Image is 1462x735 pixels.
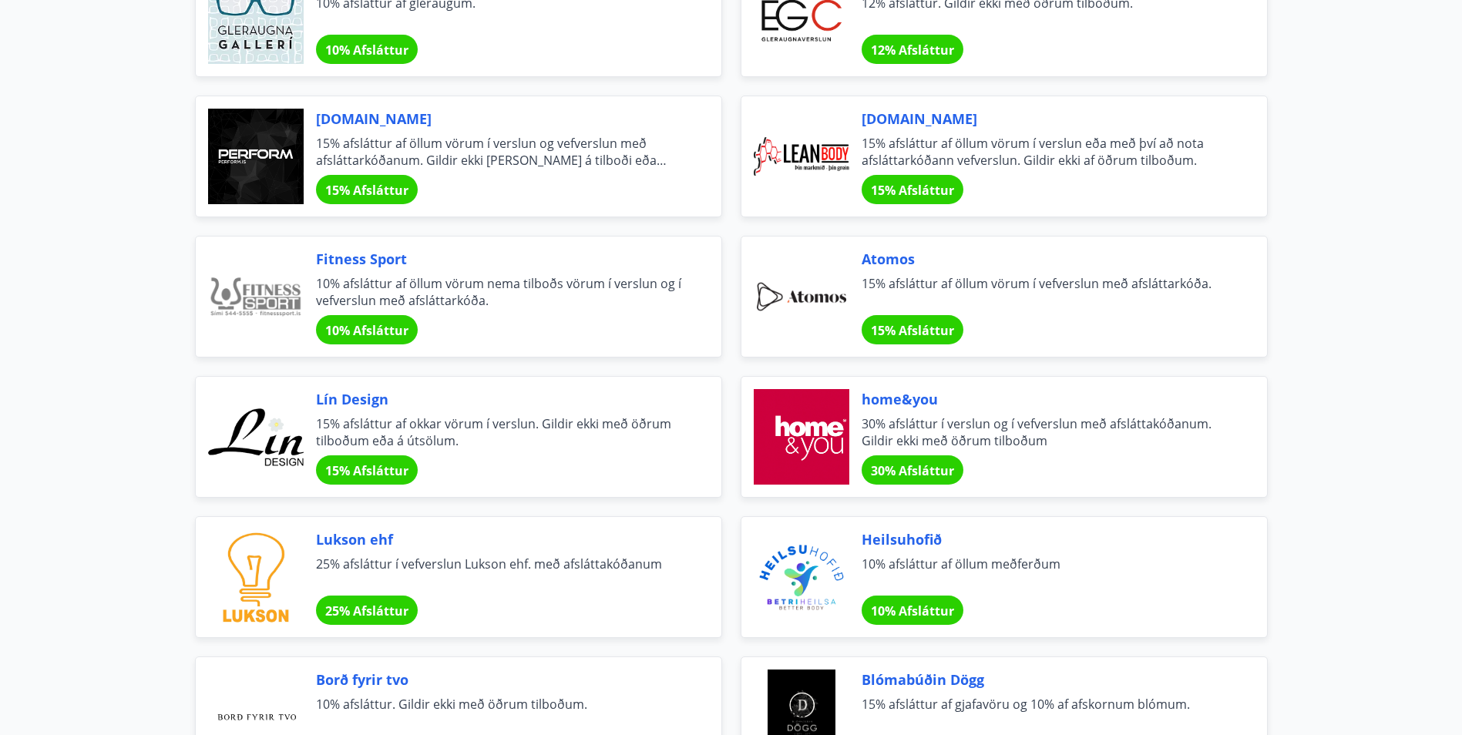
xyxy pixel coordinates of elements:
[862,389,1230,409] span: home&you
[316,109,684,129] span: [DOMAIN_NAME]
[316,389,684,409] span: Lín Design
[325,322,408,339] span: 10% Afsláttur
[862,415,1230,449] span: 30% afsláttur í verslun og í vefverslun með afsláttakóðanum. Gildir ekki með öðrum tilboðum
[862,135,1230,169] span: 15% afsláttur af öllum vörum í verslun eða með því að nota afsláttarkóðann vefverslun. Gildir ekk...
[316,135,684,169] span: 15% afsláttur af öllum vörum í verslun og vefverslun með afsláttarkóðanum. Gildir ekki [PERSON_NA...
[316,670,684,690] span: Borð fyrir tvo
[316,415,684,449] span: 15% afsláttur af okkar vörum í verslun. Gildir ekki með öðrum tilboðum eða á útsölum.
[316,696,684,730] span: 10% afsláttur. Gildir ekki með öðrum tilboðum.
[325,462,408,479] span: 15% Afsláttur
[325,42,408,59] span: 10% Afsláttur
[871,322,954,339] span: 15% Afsláttur
[862,109,1230,129] span: [DOMAIN_NAME]
[325,602,408,619] span: 25% Afsláttur
[316,275,684,309] span: 10% afsláttur af öllum vörum nema tilboðs vörum í verslun og í vefverslun með afsláttarkóða.
[316,249,684,269] span: Fitness Sport
[862,555,1230,589] span: 10% afsláttur af öllum meðferðum
[871,182,954,199] span: 15% Afsláttur
[871,462,954,479] span: 30% Afsláttur
[862,670,1230,690] span: Blómabúðin Dögg
[862,696,1230,730] span: 15% afsláttur af gjafavöru og 10% af afskornum blómum.
[325,182,408,199] span: 15% Afsláttur
[316,555,684,589] span: 25% afsláttur í vefverslun Lukson ehf. með afsláttakóðanum
[871,602,954,619] span: 10% Afsláttur
[862,529,1230,549] span: Heilsuhofið
[871,42,954,59] span: 12% Afsláttur
[862,249,1230,269] span: Atomos
[862,275,1230,309] span: 15% afsláttur af öllum vörum í vefverslun með afsláttarkóða.
[316,529,684,549] span: Lukson ehf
